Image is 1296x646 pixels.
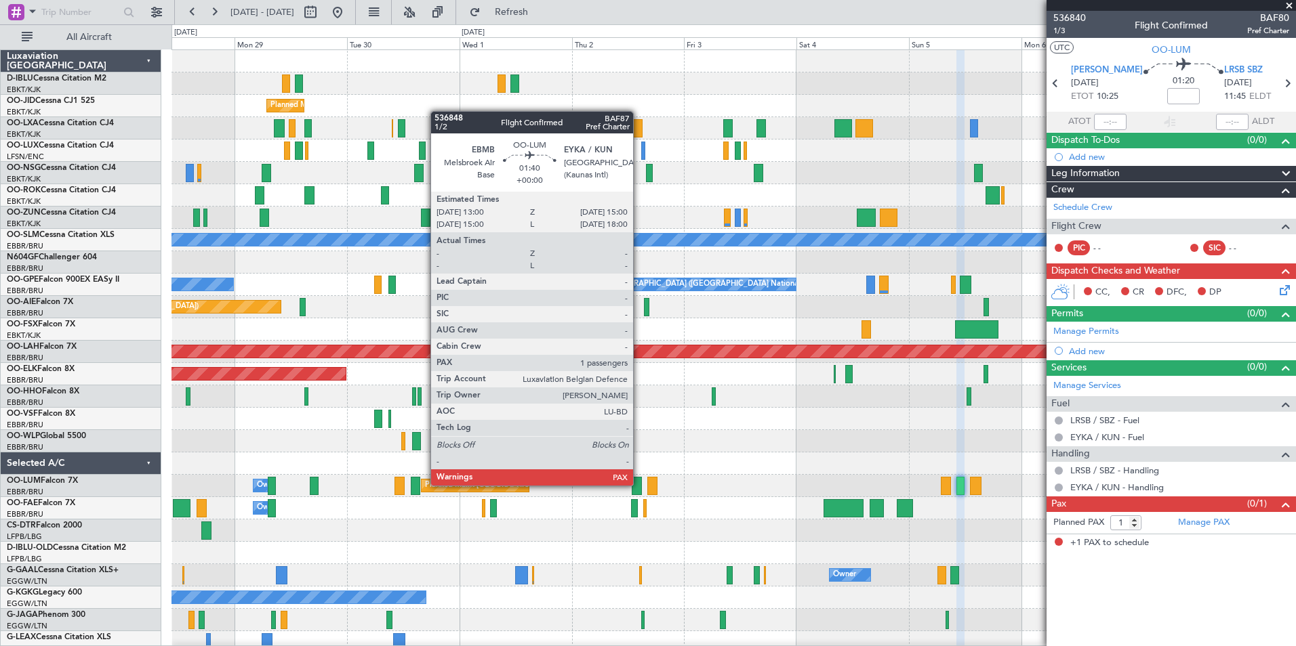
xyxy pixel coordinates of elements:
[1173,74,1194,88] span: 01:20
[7,152,44,162] a: LFSN/ENC
[1051,182,1074,198] span: Crew
[7,588,82,597] a: G-KGKGLegacy 600
[7,599,47,609] a: EGGW/LTN
[7,566,38,574] span: G-GAAL
[833,565,856,585] div: Owner
[7,499,38,507] span: OO-FAE
[1070,481,1164,493] a: EYKA / KUN - Handling
[7,241,43,251] a: EBBR/BRU
[1247,360,1267,374] span: (0/0)
[1247,25,1289,37] span: Pref Charter
[235,37,347,49] div: Mon 29
[1053,325,1119,339] a: Manage Permits
[7,633,111,641] a: G-LEAXCessna Citation XLS
[7,410,75,418] a: OO-VSFFalcon 8X
[1053,516,1104,530] label: Planned PAX
[1167,286,1187,299] span: DFC,
[1203,240,1226,255] div: SIC
[7,375,43,385] a: EBBR/BRU
[1093,242,1124,254] div: - -
[7,420,43,430] a: EBBR/BRU
[7,253,97,261] a: N604GFChallenger 604
[1152,43,1191,57] span: OO-LUM
[7,588,39,597] span: G-KGKG
[7,231,39,239] span: OO-SLM
[7,119,114,127] a: OO-LXACessna Citation CJ4
[7,544,126,552] a: D-IBLU-OLDCessna Citation M2
[483,7,540,17] span: Refresh
[270,95,428,116] div: Planned Maint Kortrijk-[GEOGRAPHIC_DATA]
[7,566,119,574] a: G-GAALCessna Citation XLS+
[7,397,43,408] a: EBBR/BRU
[7,499,75,507] a: OO-FAEFalcon 7X
[1051,446,1090,462] span: Handling
[7,320,75,328] a: OO-FSXFalcon 7X
[425,475,670,496] div: Planned Maint [GEOGRAPHIC_DATA] ([GEOGRAPHIC_DATA] National)
[7,633,36,641] span: G-LEAX
[7,263,43,274] a: EBBR/BRU
[7,74,33,83] span: D-IBLU
[7,298,73,306] a: OO-AIEFalcon 7X
[1070,536,1149,550] span: +1 PAX to schedule
[1051,306,1083,322] span: Permits
[7,119,39,127] span: OO-LXA
[7,544,53,552] span: D-IBLU-OLD
[7,286,43,296] a: EBBR/BRU
[41,2,119,22] input: Trip Number
[1053,201,1112,215] a: Schedule Crew
[1209,286,1221,299] span: DP
[1247,306,1267,320] span: (0/0)
[1051,360,1087,376] span: Services
[122,37,235,49] div: Sun 28
[796,37,909,49] div: Sat 4
[7,611,38,619] span: G-JAGA
[7,97,95,105] a: OO-JIDCessna CJ1 525
[1224,90,1246,104] span: 11:45
[7,532,42,542] a: LFPB/LBG
[7,353,43,363] a: EBBR/BRU
[1252,115,1274,129] span: ALDT
[1135,18,1208,33] div: Flight Confirmed
[1224,64,1263,77] span: LRSB SBZ
[7,231,115,239] a: OO-SLMCessna Citation XLS
[1178,516,1230,530] a: Manage PAX
[7,487,43,497] a: EBBR/BRU
[7,209,41,217] span: OO-ZUN
[7,611,85,619] a: G-JAGAPhenom 300
[7,196,41,207] a: EBKT/KJK
[7,621,47,631] a: EGGW/LTN
[7,554,42,564] a: LFPB/LBG
[1069,345,1289,357] div: Add new
[1247,496,1267,511] span: (0/1)
[462,27,485,39] div: [DATE]
[1051,496,1066,512] span: Pax
[7,85,41,95] a: EBKT/KJK
[1095,286,1110,299] span: CC,
[347,37,460,49] div: Tue 30
[7,330,41,341] a: EBKT/KJK
[909,37,1021,49] div: Sun 5
[7,219,41,229] a: EBKT/KJK
[7,164,116,172] a: OO-NSGCessna Citation CJ4
[7,186,41,194] span: OO-ROK
[7,343,39,351] span: OO-LAH
[7,107,41,117] a: EBKT/KJK
[7,477,41,485] span: OO-LUM
[15,26,147,48] button: All Aircraft
[1071,64,1143,77] span: [PERSON_NAME]
[1133,286,1144,299] span: CR
[7,253,39,261] span: N604GF
[7,174,41,184] a: EBKT/KJK
[7,432,86,440] a: OO-WLPGlobal 5500
[1249,90,1271,104] span: ELDT
[7,576,47,586] a: EGGW/LTN
[257,475,349,496] div: Owner Melsbroek Air Base
[684,37,796,49] div: Fri 3
[7,365,75,373] a: OO-ELKFalcon 8X
[7,164,41,172] span: OO-NSG
[1051,219,1101,234] span: Flight Crew
[7,276,39,284] span: OO-GPE
[1070,414,1139,426] a: LRSB / SBZ - Fuel
[1071,77,1099,90] span: [DATE]
[7,129,41,139] a: EBKT/KJK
